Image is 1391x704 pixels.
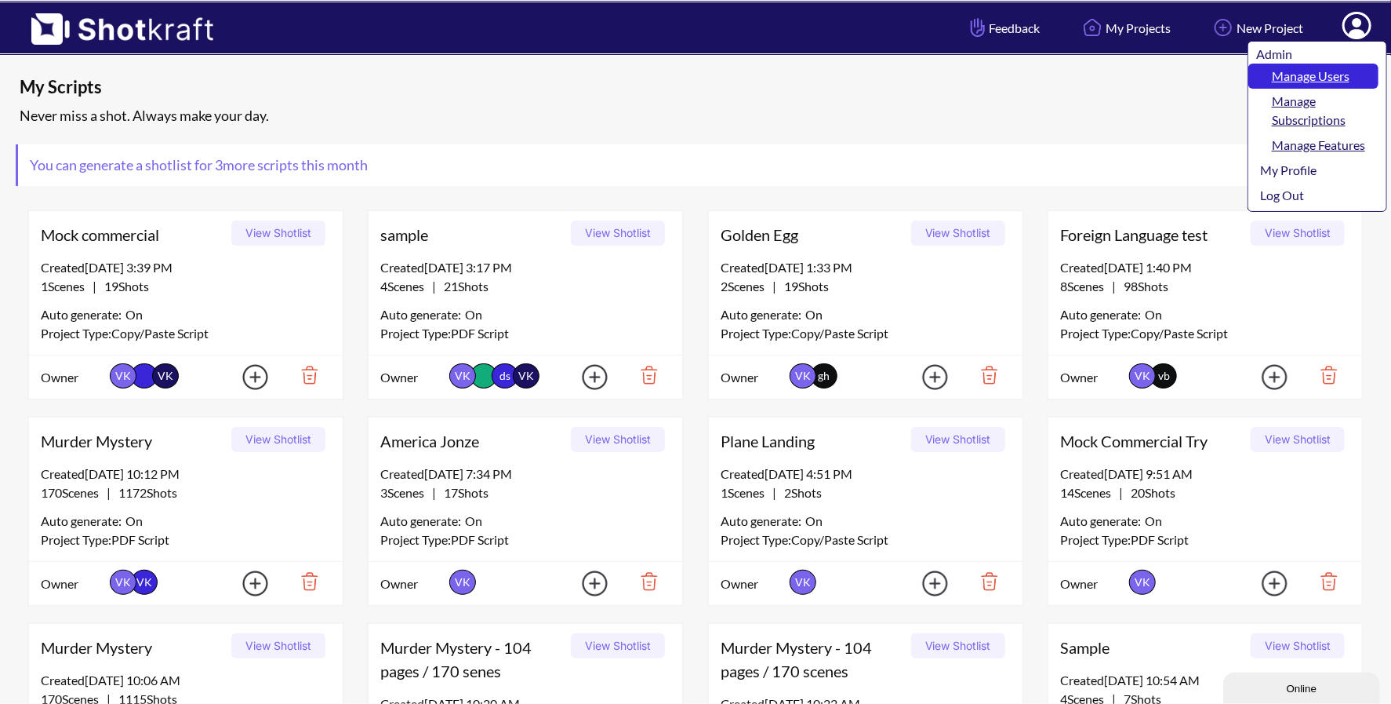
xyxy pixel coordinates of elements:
span: On [465,512,482,531]
span: 4 Scenes [380,279,432,294]
span: | [380,483,488,502]
span: Mock Commercial Try [1060,429,1245,453]
a: My Profile [1248,158,1378,183]
a: Log Out [1248,183,1378,208]
div: Project Type: PDF Script [380,531,670,549]
span: 2 Shots [776,485,822,500]
span: You can generate a shotlist for [18,144,380,186]
span: 1172 Shots [111,485,177,500]
span: 3 Scenes [380,485,432,500]
img: Trash Icon [1296,568,1350,595]
div: Project Type: PDF Script [41,531,331,549]
iframe: chat widget [1223,669,1383,704]
span: vb [1158,369,1170,382]
span: | [721,277,829,296]
span: VK [131,570,158,595]
img: Hand Icon [967,14,989,41]
span: VK [449,570,476,595]
div: Project Type: Copy/Paste Script [41,324,331,343]
div: Created [DATE] 9:51 AM [1060,465,1350,483]
img: Add Icon [1237,566,1292,601]
button: View Shotlist [911,427,1005,452]
div: Created [DATE] 1:40 PM [1060,258,1350,277]
span: 19 Shots [96,279,149,294]
span: VK [513,363,539,388]
span: On [805,512,823,531]
span: Owner [721,368,786,387]
span: Owner [380,368,445,387]
a: Manage Subscriptions [1248,89,1378,133]
span: 19 Shots [776,279,829,294]
span: 1 Scenes [41,279,93,294]
span: On [465,305,482,324]
span: ds [492,363,518,388]
button: View Shotlist [911,221,1005,246]
span: Owner [41,575,106,593]
img: Trash Icon [957,568,1011,595]
div: Project Type: Copy/Paste Script [721,324,1011,343]
img: Add Icon [898,359,953,395]
span: Murder Mystery - 104 pages / 170 senes [380,636,565,683]
div: Never miss a shot. Always make your day. [16,103,1383,129]
span: 14 Scenes [1060,485,1119,500]
img: Trash Icon [616,362,670,388]
div: Created [DATE] 10:06 AM [41,671,331,690]
span: 3 more scripts this month [212,156,368,173]
span: VK [110,363,136,388]
div: Project Type: PDF Script [380,324,670,343]
button: View Shotlist [1251,221,1345,246]
a: New Project [1198,7,1315,49]
span: VK [1129,363,1156,388]
button: View Shotlist [571,221,665,246]
span: Auto generate: [380,512,465,531]
span: Owner [380,575,445,593]
img: Add Icon [557,359,612,395]
button: View Shotlist [571,427,665,452]
button: View Shotlist [231,221,325,246]
div: Project Type: PDF Script [1060,531,1350,549]
div: Created [DATE] 3:39 PM [41,258,331,277]
img: Add Icon [898,566,953,601]
span: Mock commercial [41,223,226,246]
span: Auto generate: [721,512,805,531]
span: 1 Scenes [721,485,772,500]
span: 20 Shots [1123,485,1175,500]
span: Auto generate: [1060,512,1145,531]
span: | [41,483,177,502]
span: Foreign Language test [1060,223,1245,246]
span: | [41,277,149,296]
img: Home Icon [1079,14,1106,41]
div: Created [DATE] 10:54 AM [1060,671,1350,690]
img: Trash Icon [277,362,331,388]
span: Auto generate: [721,305,805,324]
button: View Shotlist [1251,427,1345,452]
div: Created [DATE] 4:51 PM [721,465,1011,483]
span: Owner [41,368,106,387]
img: Trash Icon [957,362,1011,388]
span: America Jonze [380,429,565,453]
span: Plane Landing [721,429,906,453]
div: Admin [1256,45,1378,64]
span: Owner [721,575,786,593]
span: On [1145,512,1162,531]
button: View Shotlist [911,633,1005,658]
img: Add Icon [218,566,273,601]
span: On [125,512,143,531]
span: VK [790,363,816,388]
span: Owner [1060,575,1125,593]
span: VK [110,570,136,595]
span: On [1145,305,1162,324]
span: 2 Scenes [721,279,772,294]
img: Trash Icon [277,568,331,595]
span: Auto generate: [41,512,125,531]
span: VK [152,363,179,388]
a: My Projects [1067,7,1182,49]
span: Auto generate: [41,305,125,324]
span: 8 Scenes [1060,279,1112,294]
span: Owner [1060,368,1125,387]
span: | [380,277,488,296]
img: Trash Icon [616,568,670,595]
a: Manage Users [1248,64,1378,89]
span: VK [790,570,816,595]
span: Auto generate: [1060,305,1145,324]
